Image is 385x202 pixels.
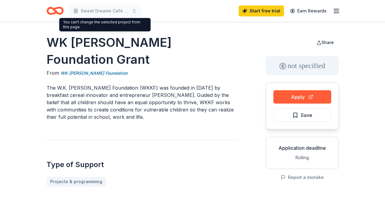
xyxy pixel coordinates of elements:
[273,108,331,122] button: Save
[271,154,334,161] div: Rolling
[61,70,128,77] a: WK [PERSON_NAME] Foundation
[239,5,284,16] a: Start free trial
[286,5,330,16] a: Earn Rewards
[47,34,236,68] h1: WK [PERSON_NAME] Foundation Grant
[281,174,324,181] button: Report a mistake
[301,111,312,119] span: Save
[47,177,106,187] a: Projects & programming
[273,90,331,104] button: Apply
[81,7,129,15] span: Sweet Dreams Café & Bakery
[47,84,236,121] p: The W.K. [PERSON_NAME] Foundation (WKKF) was founded in [DATE] by breakfast cereal innovator and ...
[59,18,151,31] div: You can't change the selected project from this page.
[271,144,334,152] div: Application deadline
[47,69,236,77] div: From
[47,160,236,169] h2: Type of Support
[321,40,334,45] span: Share
[47,4,64,18] a: Home
[312,36,339,49] button: Share
[266,56,339,75] div: not specified
[68,5,142,17] button: Sweet Dreams Café & Bakery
